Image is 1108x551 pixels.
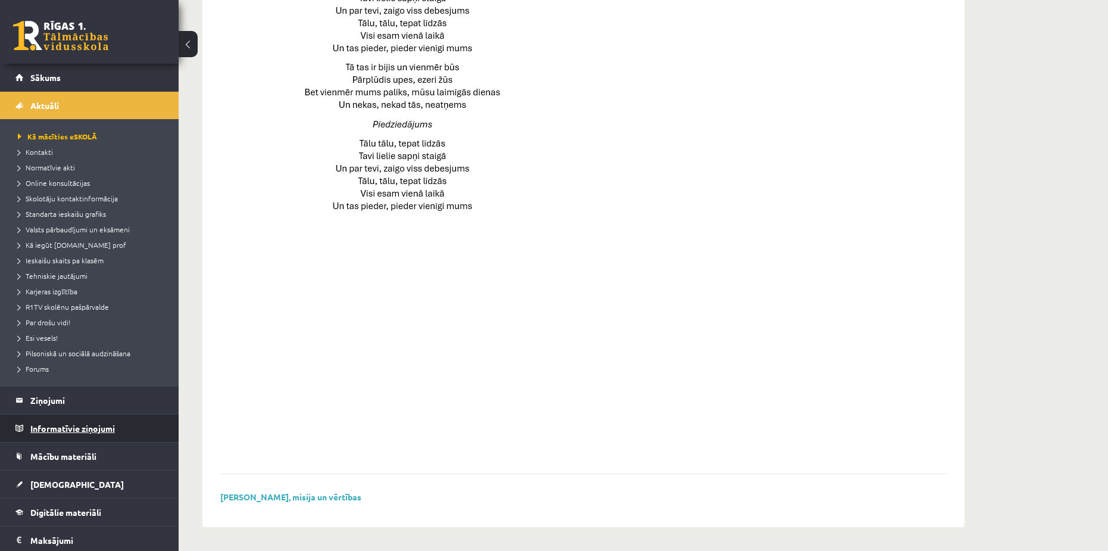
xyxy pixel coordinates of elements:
a: Tehniskie jautājumi [18,270,167,281]
a: Forums [18,363,167,374]
a: Sākums [15,64,164,91]
a: Kā iegūt [DOMAIN_NAME] prof [18,239,167,250]
a: Ieskaišu skaits pa klasēm [18,255,167,266]
span: Sākums [30,72,61,83]
a: Karjeras izglītība [18,286,167,297]
a: Rīgas 1. Tālmācības vidusskola [13,21,108,51]
a: Par drošu vidi! [18,317,167,328]
a: Online konsultācijas [18,178,167,188]
a: Valsts pārbaudījumi un eksāmeni [18,224,167,235]
legend: Informatīvie ziņojumi [30,415,164,442]
legend: Ziņojumi [30,387,164,414]
span: Skolotāju kontaktinformācija [18,194,118,203]
span: R1TV skolēnu pašpārvalde [18,302,109,312]
a: Ziņojumi [15,387,164,414]
span: Tehniskie jautājumi [18,271,88,281]
span: Pilsoniskā un sociālā audzināšana [18,348,130,358]
span: Aktuāli [30,100,59,111]
span: Kā mācīties eSKOLĀ [18,132,97,141]
a: Skolotāju kontaktinformācija [18,193,167,204]
span: Standarta ieskaišu grafiks [18,209,106,219]
span: Kā iegūt [DOMAIN_NAME] prof [18,240,126,250]
span: Ieskaišu skaits pa klasēm [18,256,104,265]
span: Normatīvie akti [18,163,75,172]
span: Digitālie materiāli [30,507,101,518]
span: Karjeras izglītība [18,287,77,296]
span: [DEMOGRAPHIC_DATA] [30,479,124,490]
span: Kontakti [18,147,53,157]
span: Par drošu vidi! [18,317,70,327]
a: R1TV skolēnu pašpārvalde [18,301,167,312]
a: Esi vesels! [18,332,167,343]
span: Online konsultācijas [18,178,90,188]
a: Kā mācīties eSKOLĀ [18,131,167,142]
a: Normatīvie akti [18,162,167,173]
span: Forums [18,364,49,373]
a: Digitālie materiāli [15,499,164,526]
a: Standarta ieskaišu grafiks [18,208,167,219]
span: Valsts pārbaudījumi un eksāmeni [18,225,130,234]
a: [PERSON_NAME], misija un vērtības [220,491,361,502]
a: Mācību materiāli [15,443,164,470]
a: Informatīvie ziņojumi [15,415,164,442]
a: Kontakti [18,147,167,157]
span: Esi vesels! [18,333,58,343]
span: Mācību materiāli [30,451,96,462]
a: Pilsoniskā un sociālā audzināšana [18,348,167,359]
a: [DEMOGRAPHIC_DATA] [15,471,164,498]
a: Aktuāli [15,92,164,119]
